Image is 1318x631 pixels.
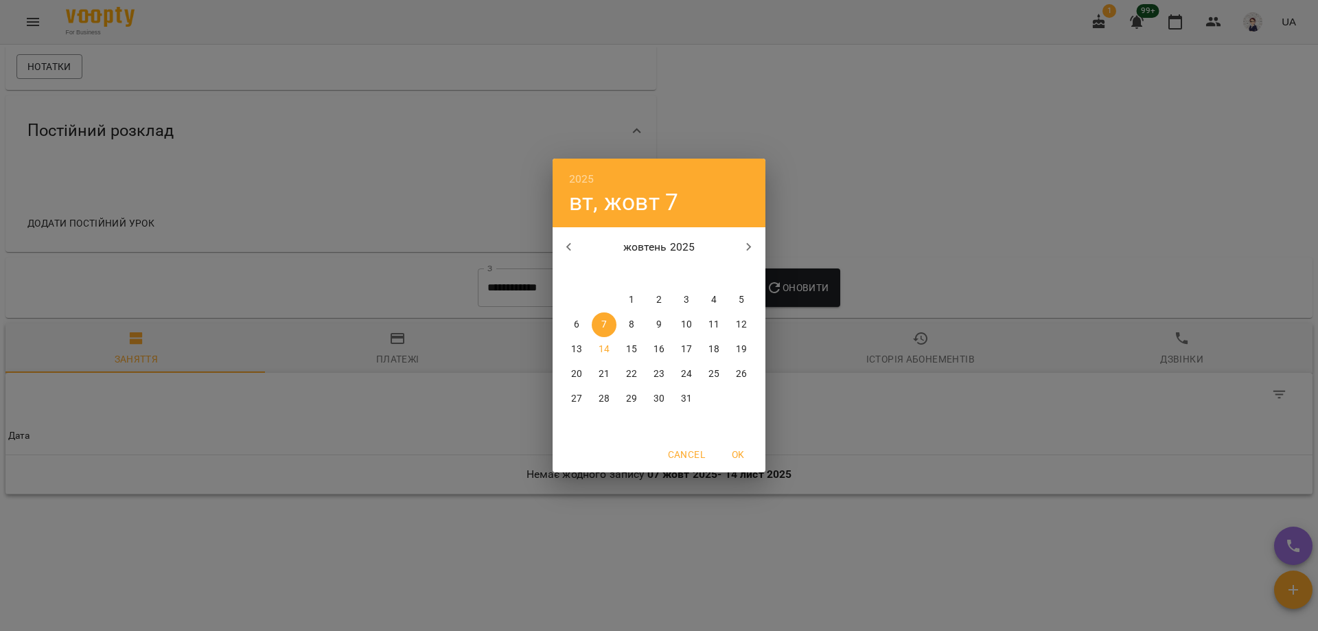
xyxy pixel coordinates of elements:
button: 2 [647,288,671,312]
p: 29 [626,392,637,406]
button: 15 [619,337,644,362]
p: 5 [739,293,744,307]
button: 24 [674,362,699,387]
span: пт [674,267,699,281]
button: 22 [619,362,644,387]
button: 16 [647,337,671,362]
button: 21 [592,362,616,387]
button: 17 [674,337,699,362]
button: 27 [564,387,589,411]
p: 4 [711,293,717,307]
button: 14 [592,337,616,362]
button: вт, жовт 7 [569,188,678,216]
p: 24 [681,367,692,381]
span: вт [592,267,616,281]
p: 25 [708,367,719,381]
button: 20 [564,362,589,387]
span: сб [702,267,726,281]
p: 6 [574,318,579,332]
p: 16 [654,343,664,356]
p: 23 [654,367,664,381]
button: OK [716,442,760,467]
p: 21 [599,367,610,381]
button: 1 [619,288,644,312]
p: 17 [681,343,692,356]
p: 27 [571,392,582,406]
p: 30 [654,392,664,406]
p: 1 [629,293,634,307]
p: 13 [571,343,582,356]
span: нд [729,267,754,281]
button: 7 [592,312,616,337]
button: 13 [564,337,589,362]
button: 29 [619,387,644,411]
button: 25 [702,362,726,387]
p: 19 [736,343,747,356]
button: 28 [592,387,616,411]
p: 9 [656,318,662,332]
p: 7 [601,318,607,332]
p: 28 [599,392,610,406]
span: пн [564,267,589,281]
span: Cancel [668,446,705,463]
p: 10 [681,318,692,332]
p: 26 [736,367,747,381]
button: 9 [647,312,671,337]
p: 18 [708,343,719,356]
p: 8 [629,318,634,332]
p: 2 [656,293,662,307]
button: 8 [619,312,644,337]
button: 31 [674,387,699,411]
span: OK [721,446,754,463]
span: ср [619,267,644,281]
button: 10 [674,312,699,337]
span: чт [647,267,671,281]
p: 12 [736,318,747,332]
button: 18 [702,337,726,362]
button: 6 [564,312,589,337]
p: 11 [708,318,719,332]
button: 23 [647,362,671,387]
button: 30 [647,387,671,411]
p: 15 [626,343,637,356]
button: 3 [674,288,699,312]
button: 12 [729,312,754,337]
p: 22 [626,367,637,381]
button: 26 [729,362,754,387]
p: жовтень 2025 [586,239,733,255]
button: 11 [702,312,726,337]
button: 5 [729,288,754,312]
p: 20 [571,367,582,381]
button: Cancel [662,442,710,467]
button: 4 [702,288,726,312]
button: 2025 [569,170,594,189]
p: 31 [681,392,692,406]
p: 14 [599,343,610,356]
p: 3 [684,293,689,307]
button: 19 [729,337,754,362]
